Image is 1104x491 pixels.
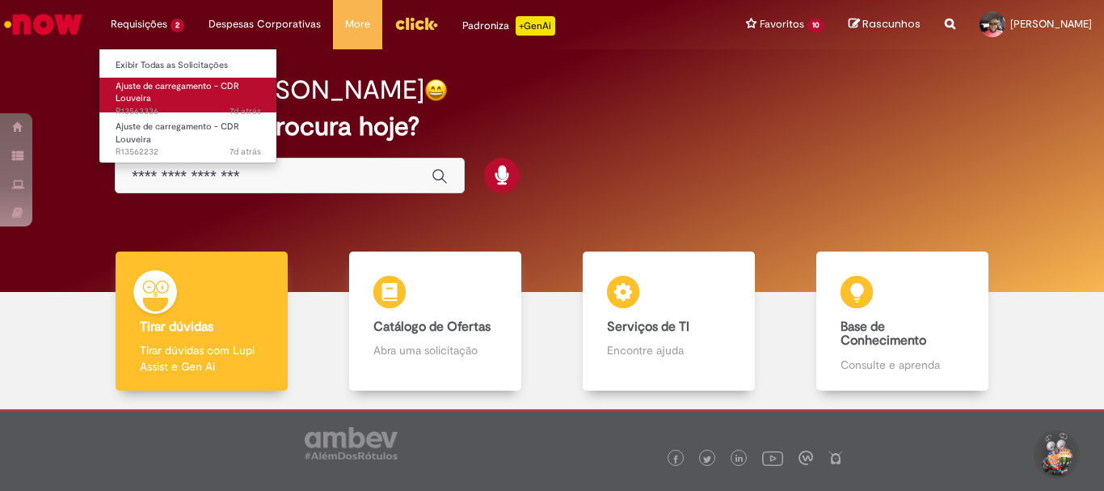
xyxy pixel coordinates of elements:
[99,118,277,153] a: Aberto R13562232 : Ajuste de carregamento - CDR Louveira
[762,447,783,468] img: logo_footer_youtube.png
[230,146,261,158] span: 7d atrás
[99,78,277,112] a: Aberto R13563336 : Ajuste de carregamento - CDR Louveira
[841,319,926,349] b: Base de Conhecimento
[786,252,1019,392] a: Base de Conhecimento Consulte e aprenda
[828,451,843,465] img: logo_footer_naosei.png
[230,105,261,117] span: 7d atrás
[849,17,921,32] a: Rascunhos
[424,78,448,102] img: happy-face.png
[841,357,963,373] p: Consulte e aprenda
[462,16,555,36] div: Padroniza
[862,16,921,32] span: Rascunhos
[116,105,261,118] span: R13563336
[703,455,711,463] img: logo_footer_twitter.png
[760,16,804,32] span: Favoritos
[305,427,398,459] img: logo_footer_ambev_rotulo_gray.png
[373,319,491,335] b: Catálogo de Ofertas
[99,57,277,74] a: Exibir Todas as Solicitações
[552,252,786,392] a: Serviços de TI Encontre ajuda
[116,121,239,146] span: Ajuste de carregamento - CDR Louveira
[140,342,263,375] p: Tirar dúvidas com Lupi Assist e Gen Ai
[607,342,730,358] p: Encontre ajuda
[672,455,680,463] img: logo_footer_facebook.png
[1031,430,1080,479] button: Iniciar Conversa de Suporte
[799,451,813,465] img: logo_footer_workplace.png
[209,16,321,32] span: Despesas Corporativas
[85,252,318,392] a: Tirar dúvidas Tirar dúvidas com Lupi Assist e Gen Ai
[318,252,552,392] a: Catálogo de Ofertas Abra uma solicitação
[115,112,989,141] h2: O que você procura hoje?
[607,319,689,335] b: Serviços de TI
[735,455,744,464] img: logo_footer_linkedin.png
[116,80,239,105] span: Ajuste de carregamento - CDR Louveira
[99,49,277,163] ul: Requisições
[171,19,184,32] span: 2
[230,146,261,158] time: 24/09/2025 10:45:41
[1010,17,1092,31] span: [PERSON_NAME]
[516,16,555,36] p: +GenAi
[111,16,167,32] span: Requisições
[345,16,370,32] span: More
[373,342,496,358] p: Abra uma solicitação
[230,105,261,117] time: 24/09/2025 14:38:25
[140,319,213,335] b: Tirar dúvidas
[807,19,824,32] span: 10
[394,11,438,36] img: click_logo_yellow_360x200.png
[116,146,261,159] span: R13562232
[2,8,85,40] img: ServiceNow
